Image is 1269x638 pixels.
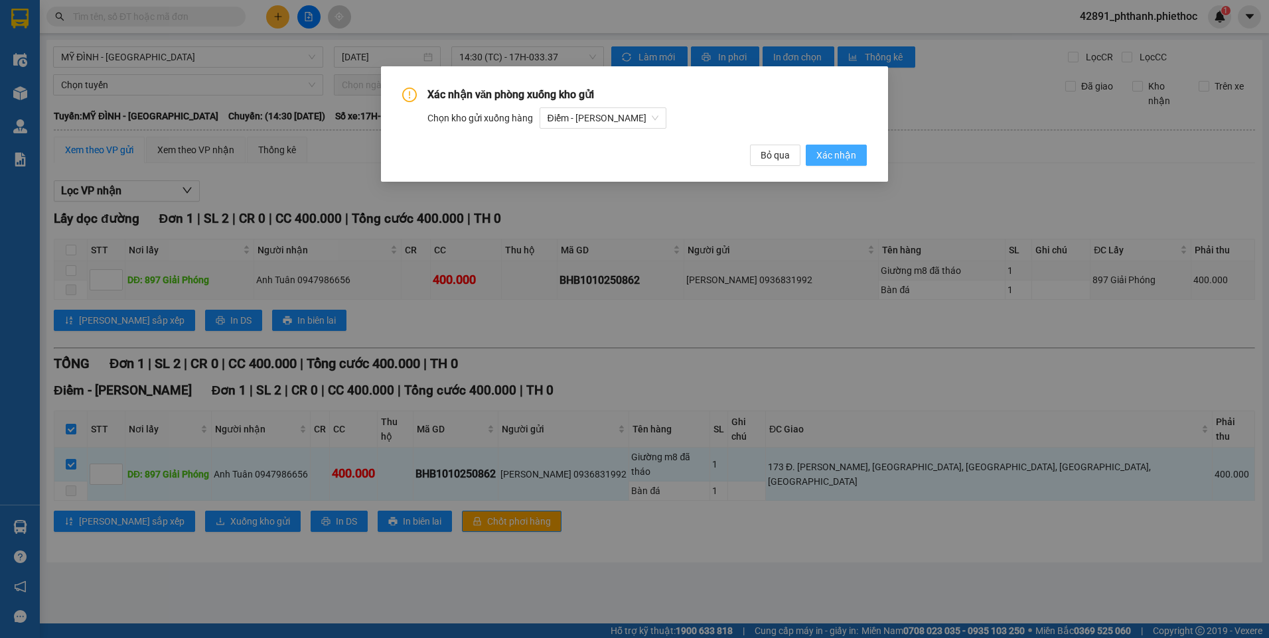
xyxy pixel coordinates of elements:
button: Bỏ qua [750,145,800,166]
button: Xác nhận [806,145,867,166]
span: Xác nhận [816,148,856,162]
div: Chọn kho gửi xuống hàng [427,107,867,129]
span: Điểm - Bùi Huy Bích [548,108,658,128]
span: exclamation-circle [402,88,417,102]
span: Xác nhận văn phòng xuống kho gửi [427,88,595,101]
span: Bỏ qua [761,148,790,162]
